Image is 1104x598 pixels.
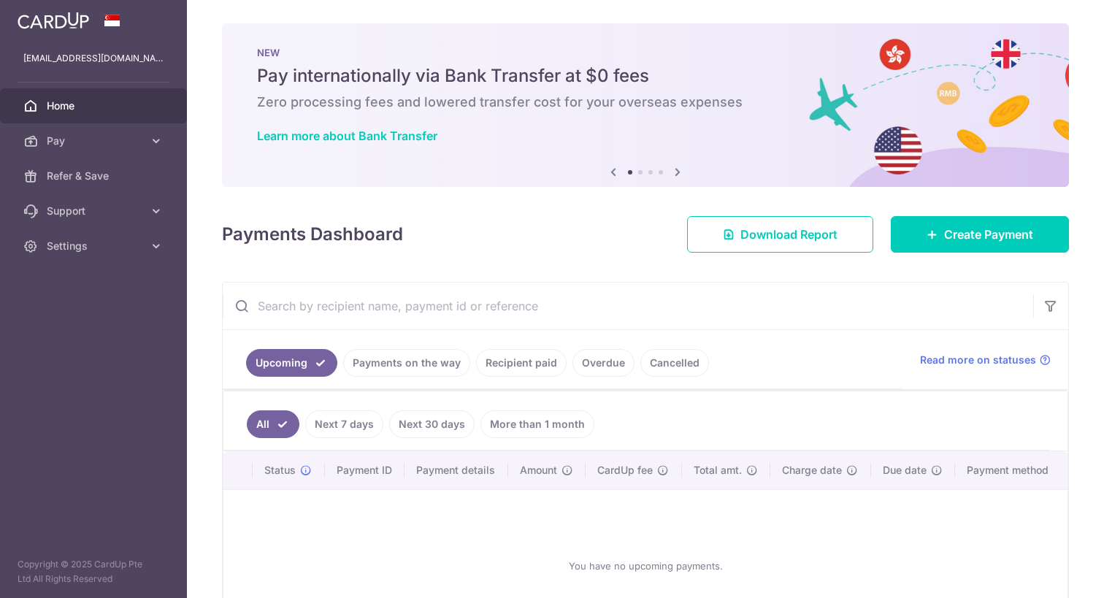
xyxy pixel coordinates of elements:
[305,410,383,438] a: Next 7 days
[47,204,143,218] span: Support
[325,451,405,489] th: Payment ID
[257,93,1034,111] h6: Zero processing fees and lowered transfer cost for your overseas expenses
[47,169,143,183] span: Refer & Save
[920,353,1051,367] a: Read more on statuses
[264,463,296,478] span: Status
[23,51,164,66] p: [EMAIL_ADDRESS][DOMAIN_NAME]
[222,221,403,248] h4: Payments Dashboard
[223,283,1033,329] input: Search by recipient name, payment id or reference
[891,216,1069,253] a: Create Payment
[572,349,635,377] a: Overdue
[944,226,1033,243] span: Create Payment
[520,463,557,478] span: Amount
[687,216,873,253] a: Download Report
[640,349,709,377] a: Cancelled
[920,353,1036,367] span: Read more on statuses
[476,349,567,377] a: Recipient paid
[480,410,594,438] a: More than 1 month
[597,463,653,478] span: CardUp fee
[257,129,437,143] a: Learn more about Bank Transfer
[47,99,143,113] span: Home
[246,349,337,377] a: Upcoming
[257,47,1034,58] p: NEW
[955,451,1067,489] th: Payment method
[782,463,842,478] span: Charge date
[247,410,299,438] a: All
[694,463,742,478] span: Total amt.
[222,23,1069,187] img: Bank transfer banner
[257,64,1034,88] h5: Pay internationally via Bank Transfer at $0 fees
[18,12,89,29] img: CardUp
[405,451,508,489] th: Payment details
[343,349,470,377] a: Payments on the way
[740,226,837,243] span: Download Report
[883,463,927,478] span: Due date
[47,134,143,148] span: Pay
[389,410,475,438] a: Next 30 days
[47,239,143,253] span: Settings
